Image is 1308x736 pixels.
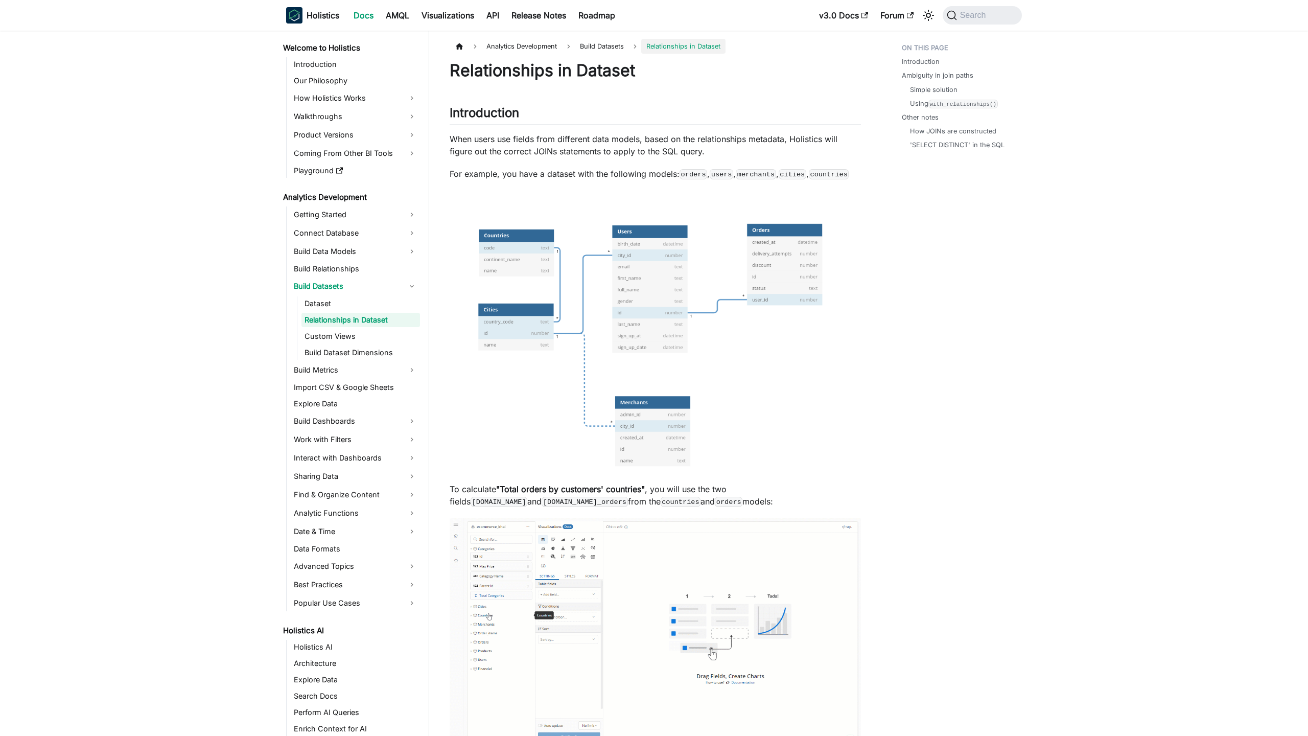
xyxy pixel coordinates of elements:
a: Ambiguity in join paths [902,71,973,80]
a: Dataset [301,296,420,311]
h1: Relationships in Dataset [450,60,861,81]
a: Analytics Development [280,190,420,204]
a: Simple solution [910,85,957,95]
a: Walkthroughs [291,108,420,125]
span: Relationships in Dataset [641,39,726,54]
a: Coming From Other BI Tools [291,145,420,162]
a: AMQL [380,7,415,24]
a: How JOINs are constructed [910,126,996,136]
a: Advanced Topics [291,558,420,574]
a: API [480,7,505,24]
a: Holistics AI [291,640,420,654]
a: Docs [347,7,380,24]
a: v3.0 Docs [813,7,874,24]
a: Our Philosophy [291,74,420,88]
span: Search [957,11,992,20]
a: Other notes [902,112,939,122]
a: Work with Filters [291,431,420,448]
a: Relationships in Dataset [301,313,420,327]
a: How Holistics Works [291,90,420,106]
a: Custom Views [301,329,420,343]
a: Search Docs [291,689,420,703]
a: Import CSV & Google Sheets [291,380,420,395]
code: orders [715,497,742,507]
a: Data Formats [291,542,420,556]
a: Holistics AI [280,624,420,638]
a: Build Datasets [291,278,420,294]
span: Build Datasets [575,39,629,54]
button: Search (Command+K) [943,6,1022,25]
a: Release Notes [505,7,572,24]
code: with_relationships() [928,100,998,108]
a: Home page [450,39,469,54]
strong: "Total orders by customers' countries" [496,484,645,494]
a: Forum [874,7,920,24]
a: Visualizations [415,7,480,24]
a: Build Dataset Dimensions [301,346,420,360]
code: countries [661,497,701,507]
a: Explore Data [291,397,420,411]
a: Build Metrics [291,362,420,378]
p: For example, you have a dataset with the following models: , , , , [450,168,861,180]
a: HolisticsHolisticsHolistics [286,7,339,24]
a: Introduction [291,57,420,72]
code: [DOMAIN_NAME]_orders [542,497,627,507]
a: Explore Data [291,673,420,687]
code: orders [680,169,707,179]
span: Analytics Development [481,39,562,54]
a: Introduction [902,57,940,66]
nav: Docs sidebar [276,31,429,736]
a: Product Versions [291,127,420,143]
a: Build Dashboards [291,413,420,429]
p: When users use fields from different data models, based on the relationships metadata, Holistics ... [450,133,861,157]
a: Interact with Dashboards [291,450,420,466]
code: countries [809,169,849,179]
a: Analytic Functions [291,505,420,521]
a: 'SELECT DISTINCT' in the SQL [910,140,1005,150]
a: Enrich Context for AI [291,722,420,736]
a: Build Relationships [291,262,420,276]
a: Build Data Models [291,243,420,260]
a: Usingwith_relationships() [910,99,998,108]
a: Perform AI Queries [291,705,420,720]
a: Best Practices [291,577,420,593]
a: Getting Started [291,206,420,223]
a: Architecture [291,656,420,671]
a: Sharing Data [291,468,420,485]
a: Find & Organize Content [291,487,420,503]
a: Roadmap [572,7,621,24]
a: Welcome to Holistics [280,41,420,55]
code: cities [779,169,806,179]
button: Switch between dark and light mode (currently system mode) [920,7,937,24]
code: [DOMAIN_NAME] [471,497,527,507]
code: merchants [736,169,776,179]
a: Connect Database [291,225,420,241]
h2: Introduction [450,105,861,125]
img: Holistics [286,7,302,24]
a: Date & Time [291,523,420,540]
a: Playground [291,164,420,178]
a: Popular Use Cases [291,595,420,611]
b: Holistics [307,9,339,21]
code: users [710,169,733,179]
p: To calculate , you will use the two fields and from the and models: [450,483,861,508]
nav: Breadcrumbs [450,39,861,54]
